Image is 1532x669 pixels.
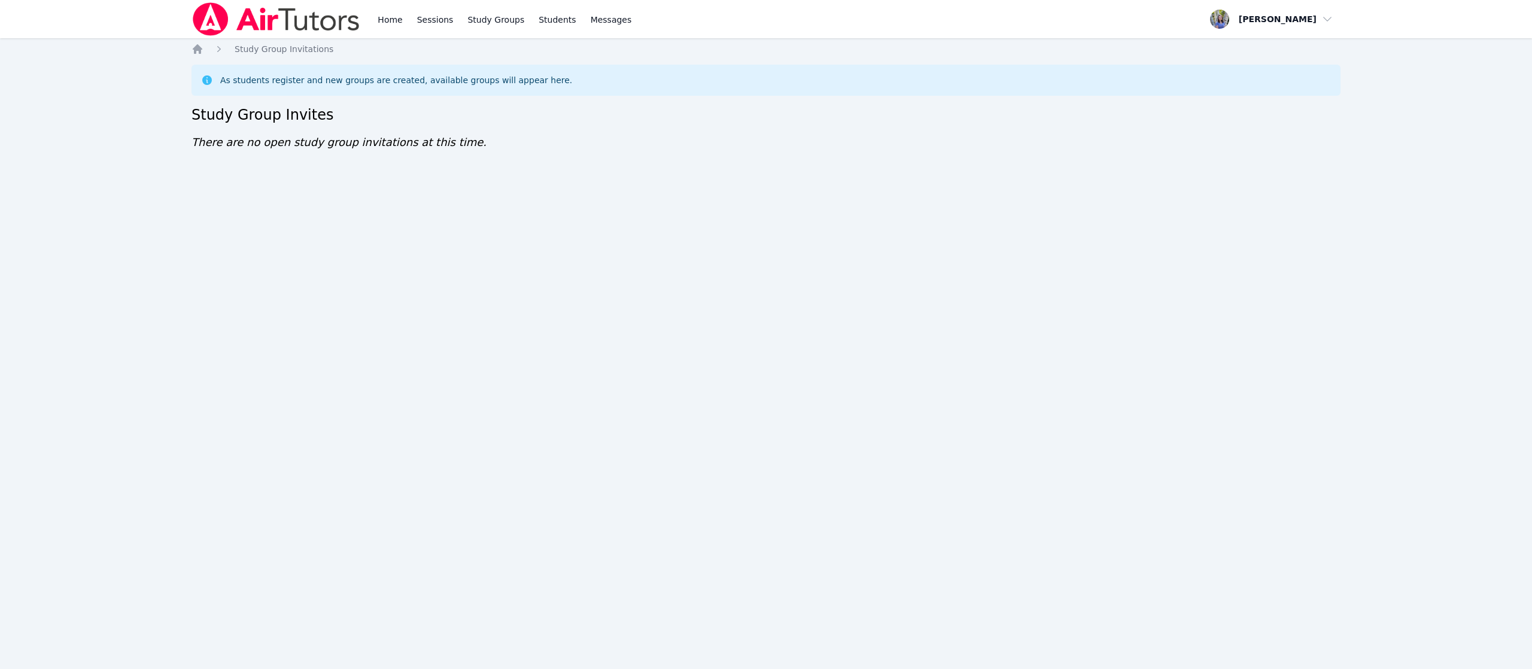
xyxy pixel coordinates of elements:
img: Air Tutors [191,2,361,36]
div: As students register and new groups are created, available groups will appear here. [220,74,572,86]
a: Study Group Invitations [235,43,333,55]
span: Messages [591,14,632,26]
span: There are no open study group invitations at this time. [191,136,487,148]
h2: Study Group Invites [191,105,1340,124]
nav: Breadcrumb [191,43,1340,55]
span: Study Group Invitations [235,44,333,54]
